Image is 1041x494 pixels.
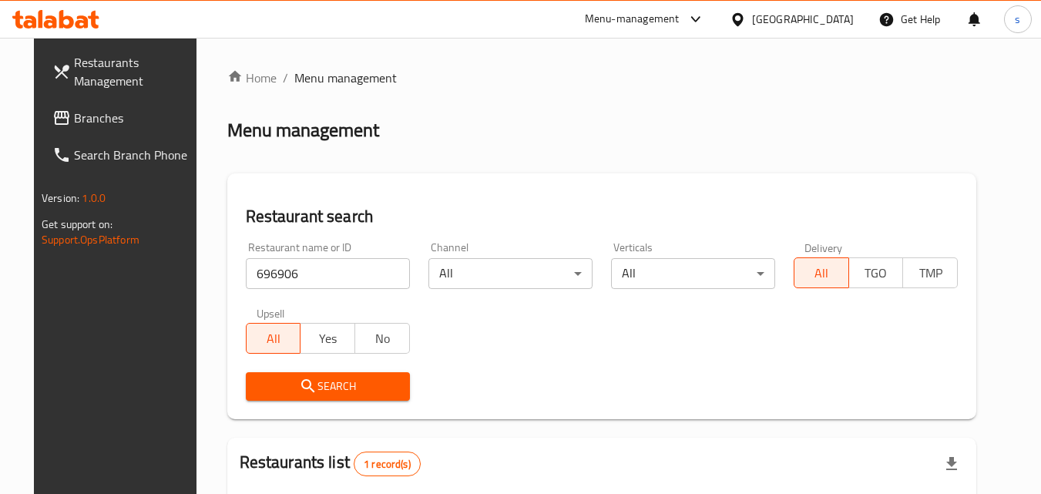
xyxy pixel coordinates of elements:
[283,69,288,87] li: /
[428,258,593,289] div: All
[74,109,196,127] span: Branches
[801,262,843,284] span: All
[240,451,421,476] h2: Restaurants list
[42,230,139,250] a: Support.OpsPlatform
[253,328,295,350] span: All
[82,188,106,208] span: 1.0.0
[804,242,843,253] label: Delivery
[246,323,301,354] button: All
[933,445,970,482] div: Export file
[257,307,285,318] label: Upsell
[909,262,952,284] span: TMP
[227,69,976,87] nav: breadcrumb
[74,146,196,164] span: Search Branch Phone
[258,377,398,396] span: Search
[848,257,904,288] button: TGO
[354,323,410,354] button: No
[42,188,79,208] span: Version:
[354,457,420,472] span: 1 record(s)
[361,328,404,350] span: No
[307,328,349,350] span: Yes
[855,262,898,284] span: TGO
[902,257,958,288] button: TMP
[611,258,775,289] div: All
[354,452,421,476] div: Total records count
[227,69,277,87] a: Home
[246,372,410,401] button: Search
[246,205,958,228] h2: Restaurant search
[300,323,355,354] button: Yes
[585,10,680,29] div: Menu-management
[227,118,379,143] h2: Menu management
[40,44,208,99] a: Restaurants Management
[40,99,208,136] a: Branches
[246,258,410,289] input: Search for restaurant name or ID..
[752,11,854,28] div: [GEOGRAPHIC_DATA]
[74,53,196,90] span: Restaurants Management
[42,214,112,234] span: Get support on:
[794,257,849,288] button: All
[294,69,397,87] span: Menu management
[40,136,208,173] a: Search Branch Phone
[1015,11,1020,28] span: s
